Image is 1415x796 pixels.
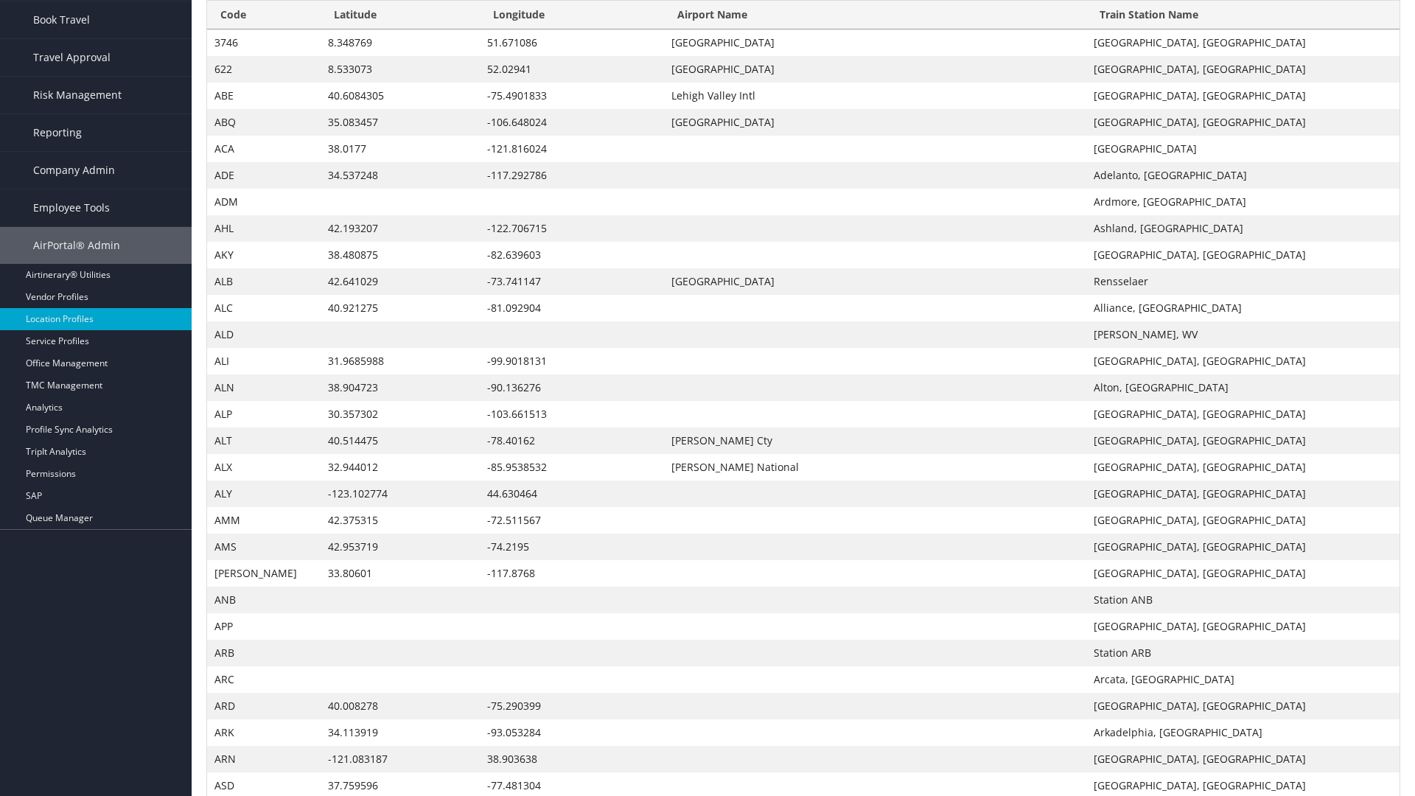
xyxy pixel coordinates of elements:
[1086,640,1400,666] td: Station ARB
[207,1,321,29] th: Code: activate to sort column descending
[33,1,90,38] span: Book Travel
[207,481,321,507] td: ALY
[33,77,122,114] span: Risk Management
[1086,295,1400,321] td: Alliance, [GEOGRAPHIC_DATA]
[480,374,664,401] td: -90.136276
[480,719,664,746] td: -93.053284
[33,152,115,189] span: Company Admin
[207,295,321,321] td: ALC
[1086,374,1400,401] td: Alton, [GEOGRAPHIC_DATA]
[1086,746,1400,772] td: [GEOGRAPHIC_DATA], [GEOGRAPHIC_DATA]
[1086,348,1400,374] td: [GEOGRAPHIC_DATA], [GEOGRAPHIC_DATA]
[1086,666,1400,693] td: Arcata, [GEOGRAPHIC_DATA]
[207,719,321,746] td: ARK
[480,534,664,560] td: -74.2195
[480,268,664,295] td: -73.741147
[1086,560,1400,587] td: [GEOGRAPHIC_DATA], [GEOGRAPHIC_DATA]
[321,560,481,587] td: 33.80601
[207,268,321,295] td: ALB
[207,693,321,719] td: ARD
[664,56,1086,83] td: [GEOGRAPHIC_DATA]
[207,321,321,348] td: ALD
[321,719,481,746] td: 34.113919
[480,427,664,454] td: -78.40162
[480,454,664,481] td: -85.9538532
[480,83,664,109] td: -75.4901833
[207,587,321,613] td: ANB
[1086,56,1400,83] td: [GEOGRAPHIC_DATA], [GEOGRAPHIC_DATA]
[1086,587,1400,613] td: Station ANB
[1086,215,1400,242] td: Ashland, [GEOGRAPHIC_DATA]
[1086,427,1400,454] td: [GEOGRAPHIC_DATA], [GEOGRAPHIC_DATA]
[321,56,481,83] td: 8.533073
[321,693,481,719] td: 40.008278
[1086,242,1400,268] td: [GEOGRAPHIC_DATA], [GEOGRAPHIC_DATA]
[321,374,481,401] td: 38.904723
[480,242,664,268] td: -82.639603
[207,136,321,162] td: ACA
[664,268,1086,295] td: [GEOGRAPHIC_DATA]
[1086,507,1400,534] td: [GEOGRAPHIC_DATA], [GEOGRAPHIC_DATA]
[207,83,321,109] td: ABE
[1086,534,1400,560] td: [GEOGRAPHIC_DATA], [GEOGRAPHIC_DATA]
[1086,481,1400,507] td: [GEOGRAPHIC_DATA], [GEOGRAPHIC_DATA]
[480,295,664,321] td: -81.092904
[321,136,481,162] td: 38.0177
[321,746,481,772] td: -121.083187
[1086,83,1400,109] td: [GEOGRAPHIC_DATA], [GEOGRAPHIC_DATA]
[321,534,481,560] td: 42.953719
[1086,693,1400,719] td: [GEOGRAPHIC_DATA], [GEOGRAPHIC_DATA]
[207,215,321,242] td: AHL
[207,427,321,454] td: ALT
[207,746,321,772] td: ARN
[1086,109,1400,136] td: [GEOGRAPHIC_DATA], [GEOGRAPHIC_DATA]
[1086,136,1400,162] td: [GEOGRAPHIC_DATA]
[480,29,664,56] td: 51.671086
[321,481,481,507] td: -123.102774
[207,189,321,215] td: ADM
[207,109,321,136] td: ABQ
[207,56,321,83] td: 622
[1086,719,1400,746] td: Arkadelphia, [GEOGRAPHIC_DATA]
[1086,268,1400,295] td: Rensselaer
[480,215,664,242] td: -122.706715
[480,481,664,507] td: 44.630464
[480,507,664,534] td: -72.511567
[321,268,481,295] td: 42.641029
[33,227,120,264] span: AirPortal® Admin
[321,83,481,109] td: 40.6084305
[33,189,110,226] span: Employee Tools
[33,39,111,76] span: Travel Approval
[207,666,321,693] td: ARC
[207,507,321,534] td: AMM
[1086,1,1400,29] th: Train Station Name: activate to sort column ascending
[207,401,321,427] td: ALP
[321,427,481,454] td: 40.514475
[1086,454,1400,481] td: [GEOGRAPHIC_DATA], [GEOGRAPHIC_DATA]
[664,454,1086,481] td: [PERSON_NAME] National
[207,29,321,56] td: 3746
[480,1,664,29] th: Longitude: activate to sort column ascending
[664,1,1086,29] th: Airport Name: activate to sort column ascending
[664,427,1086,454] td: [PERSON_NAME] Cty
[207,374,321,401] td: ALN
[480,348,664,374] td: -99.9018131
[321,29,481,56] td: 8.348769
[664,29,1086,56] td: [GEOGRAPHIC_DATA]
[1086,29,1400,56] td: [GEOGRAPHIC_DATA], [GEOGRAPHIC_DATA]
[321,1,481,29] th: Latitude: activate to sort column ascending
[321,242,481,268] td: 38.480875
[321,401,481,427] td: 30.357302
[321,454,481,481] td: 32.944012
[207,560,321,587] td: [PERSON_NAME]
[1086,321,1400,348] td: [PERSON_NAME], WV
[1086,189,1400,215] td: Ardmore, [GEOGRAPHIC_DATA]
[1086,401,1400,427] td: [GEOGRAPHIC_DATA], [GEOGRAPHIC_DATA]
[480,109,664,136] td: -106.648024
[480,162,664,189] td: -117.292786
[207,534,321,560] td: AMS
[207,348,321,374] td: ALI
[480,560,664,587] td: -117.8768
[480,401,664,427] td: -103.661513
[1086,162,1400,189] td: Adelanto, [GEOGRAPHIC_DATA]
